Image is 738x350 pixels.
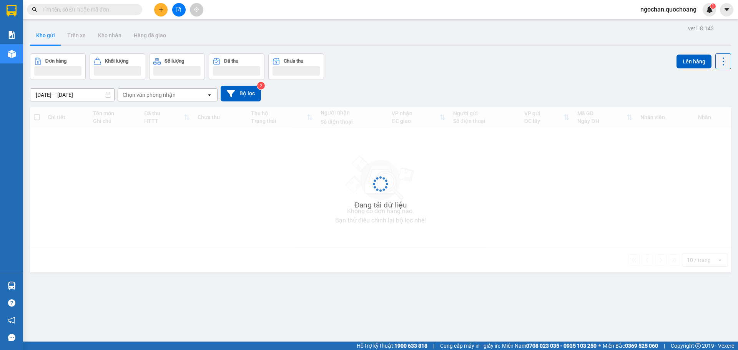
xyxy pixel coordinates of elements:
button: Trên xe [61,26,92,45]
strong: 0708 023 035 - 0935 103 250 [526,343,597,349]
span: Miền Bắc [603,342,658,350]
span: Miền Nam [502,342,597,350]
span: notification [8,317,15,324]
span: ngochan.quochoang [634,5,703,14]
span: plus [158,7,164,12]
div: Đang tải dữ liệu [354,199,407,211]
span: file-add [176,7,181,12]
span: | [433,342,434,350]
span: Hỗ trợ kỹ thuật: [357,342,427,350]
img: warehouse-icon [8,282,16,290]
input: Select a date range. [30,89,114,101]
sup: 1 [710,3,716,9]
span: | [664,342,665,350]
button: Kho nhận [92,26,128,45]
div: Đã thu [224,58,238,64]
button: Số lượng [149,53,205,80]
img: solution-icon [8,31,16,39]
button: aim [190,3,203,17]
button: Bộ lọc [221,86,261,101]
div: ver 1.8.143 [688,24,714,33]
img: logo-vxr [7,5,17,17]
button: Hàng đã giao [128,26,172,45]
button: file-add [172,3,186,17]
button: Chưa thu [268,53,324,80]
span: caret-down [723,6,730,13]
button: Đã thu [209,53,264,80]
span: question-circle [8,299,15,307]
strong: 1900 633 818 [394,343,427,349]
span: copyright [695,343,701,348]
span: search [32,7,37,12]
button: Lên hàng [676,55,711,68]
div: Đơn hàng [45,58,66,64]
button: Kho gửi [30,26,61,45]
div: Số lượng [165,58,184,64]
button: Đơn hàng [30,53,86,80]
button: Khối lượng [90,53,145,80]
span: 1 [711,3,714,9]
img: icon-new-feature [706,6,713,13]
strong: 0369 525 060 [625,343,658,349]
span: aim [194,7,199,12]
input: Tìm tên, số ĐT hoặc mã đơn [42,5,133,14]
img: warehouse-icon [8,50,16,58]
span: ⚪️ [598,344,601,347]
span: message [8,334,15,341]
button: caret-down [720,3,733,17]
svg: open [206,92,213,98]
div: Chưa thu [284,58,303,64]
div: Chọn văn phòng nhận [123,91,176,99]
button: plus [154,3,168,17]
sup: 2 [257,82,265,90]
span: Cung cấp máy in - giấy in: [440,342,500,350]
div: Khối lượng [105,58,128,64]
